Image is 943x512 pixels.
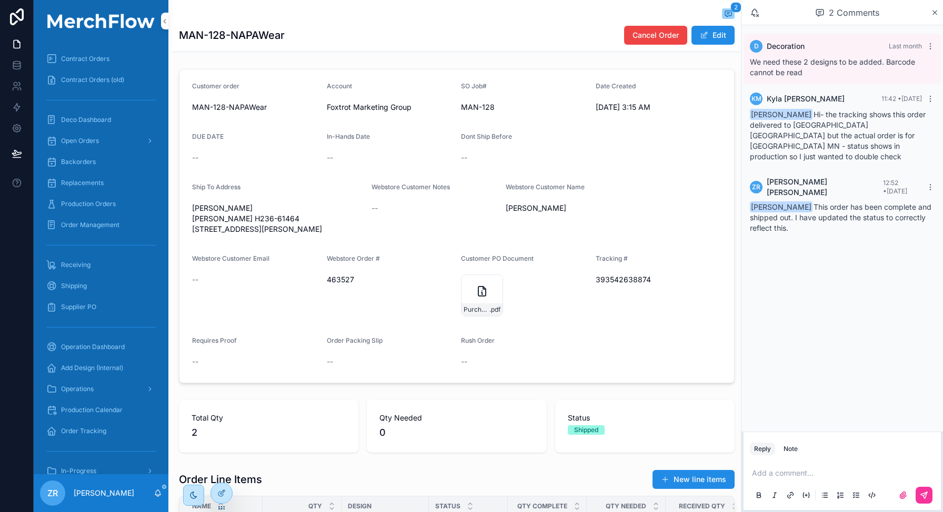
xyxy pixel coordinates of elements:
[574,425,598,435] div: Shipped
[327,254,380,262] span: Webstore Order #
[327,274,453,285] span: 463527
[40,173,162,192] a: Replacements
[192,502,211,510] span: Name
[596,254,628,262] span: Tracking #
[192,132,224,140] span: DUE DATE
[192,102,318,112] span: MAN-128-NAPAWear
[40,422,162,441] a: Order Tracking
[348,502,372,510] span: DESIGN
[750,57,915,77] span: We need these 2 designs to be added. Barcode cannot be read
[192,274,198,285] span: --
[179,28,285,43] h1: MAN-128-NAPAWear
[327,336,383,344] span: Order Packing Slip
[461,356,467,367] span: --
[40,70,162,89] a: Contract Orders (old)
[754,42,759,50] span: D
[61,303,96,311] span: Supplier PO
[74,488,134,498] p: [PERSON_NAME]
[372,203,378,213] span: --
[372,183,450,191] span: Webstore Customer Notes
[779,443,802,455] button: Note
[192,152,198,163] span: --
[61,137,99,145] span: Open Orders
[192,254,269,262] span: Webstore Customer Email
[40,298,162,316] a: Supplier PO
[40,152,162,171] a: Backorders
[750,201,812,212] span: [PERSON_NAME]
[61,116,111,124] span: Deco Dashboard
[61,282,87,290] span: Shipping
[192,356,198,367] span: --
[435,502,460,510] span: Status
[40,277,162,295] a: Shipping
[722,8,735,21] button: 2
[40,49,162,68] a: Contract Orders
[751,95,761,103] span: KM
[752,183,760,191] span: ZR
[506,203,632,213] span: [PERSON_NAME]
[506,183,585,191] span: Webstore Customer Name
[889,42,922,50] span: Last month
[881,95,922,103] span: 11:42 • [DATE]
[568,413,722,423] span: Status
[61,221,119,229] span: Order Management
[327,356,333,367] span: --
[691,26,735,45] button: Edit
[40,194,162,213] a: Production Orders
[61,76,124,84] span: Contract Orders (old)
[829,6,879,19] span: 2 Comments
[767,94,845,104] span: Kyla [PERSON_NAME]
[192,413,346,423] span: Total Qty
[767,41,805,52] span: Decoration
[767,177,883,198] span: [PERSON_NAME] [PERSON_NAME]
[883,179,907,195] span: 12:52 • [DATE]
[34,42,168,474] div: scrollable content
[40,14,162,28] img: App logo
[40,401,162,419] a: Production Calendar
[40,216,162,234] a: Order Management
[40,337,162,356] a: Operation Dashboard
[61,158,96,166] span: Backorders
[489,305,500,314] span: .pdf
[40,131,162,150] a: Open Orders
[327,102,412,112] span: Foxtrot Marketing Group
[596,274,722,285] span: 393542638874
[784,445,798,453] div: Note
[192,183,240,191] span: Ship To Address
[461,336,495,344] span: Rush Order
[750,443,775,455] button: Reply
[653,470,735,489] button: New line items
[461,102,587,112] span: MAN-128
[61,406,123,414] span: Production Calendar
[596,102,722,112] span: [DATE] 3:15 AM
[750,110,926,161] span: Hi- the tracking shows this order delivered to [GEOGRAPHIC_DATA] [GEOGRAPHIC_DATA] but the actual...
[61,467,96,475] span: In-Progress
[679,502,725,510] span: Received Qty
[461,254,534,262] span: Customer PO Document
[461,132,512,140] span: Dont Ship Before
[192,336,237,344] span: Requires Proof
[633,30,679,40] span: Cancel Order
[61,55,109,63] span: Contract Orders
[327,82,352,90] span: Account
[40,110,162,129] a: Deco Dashboard
[40,255,162,274] a: Receiving
[750,109,812,120] span: [PERSON_NAME]
[61,200,116,208] span: Production Orders
[40,462,162,480] a: In-Progress
[750,202,931,232] span: This order has been complete and shipped out. I have updated the status to correctly reflect this.
[596,82,636,90] span: Date Created
[327,132,370,140] span: In-Hands Date
[461,152,467,163] span: --
[40,359,162,377] a: Add Design (Internal)
[47,487,58,499] span: ZR
[517,502,567,510] span: QTY COMPLETE
[379,425,534,440] span: 0
[61,385,94,393] span: Operations
[61,364,123,372] span: Add Design (Internal)
[327,152,333,163] span: --
[40,380,162,398] a: Operations
[606,502,646,510] span: QTY NEEDED
[61,427,106,435] span: Order Tracking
